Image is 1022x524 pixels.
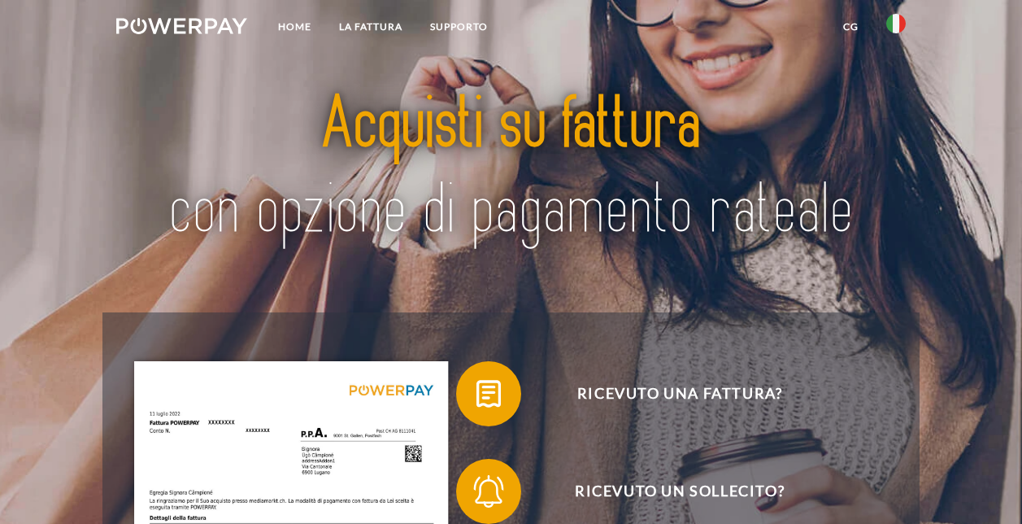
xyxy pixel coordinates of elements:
img: qb_bell.svg [468,471,509,512]
span: Ricevuto una fattura? [481,361,879,426]
a: CG [829,12,872,41]
button: Ricevuto una fattura? [456,361,879,426]
img: title-powerpay_it.svg [154,52,867,285]
a: Home [264,12,325,41]
button: Ricevuto un sollecito? [456,459,879,524]
img: it [886,14,906,33]
img: qb_bill.svg [468,373,509,414]
a: Supporto [416,12,502,41]
span: Ricevuto un sollecito? [481,459,879,524]
a: LA FATTURA [325,12,416,41]
img: logo-powerpay-white.svg [116,18,247,34]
